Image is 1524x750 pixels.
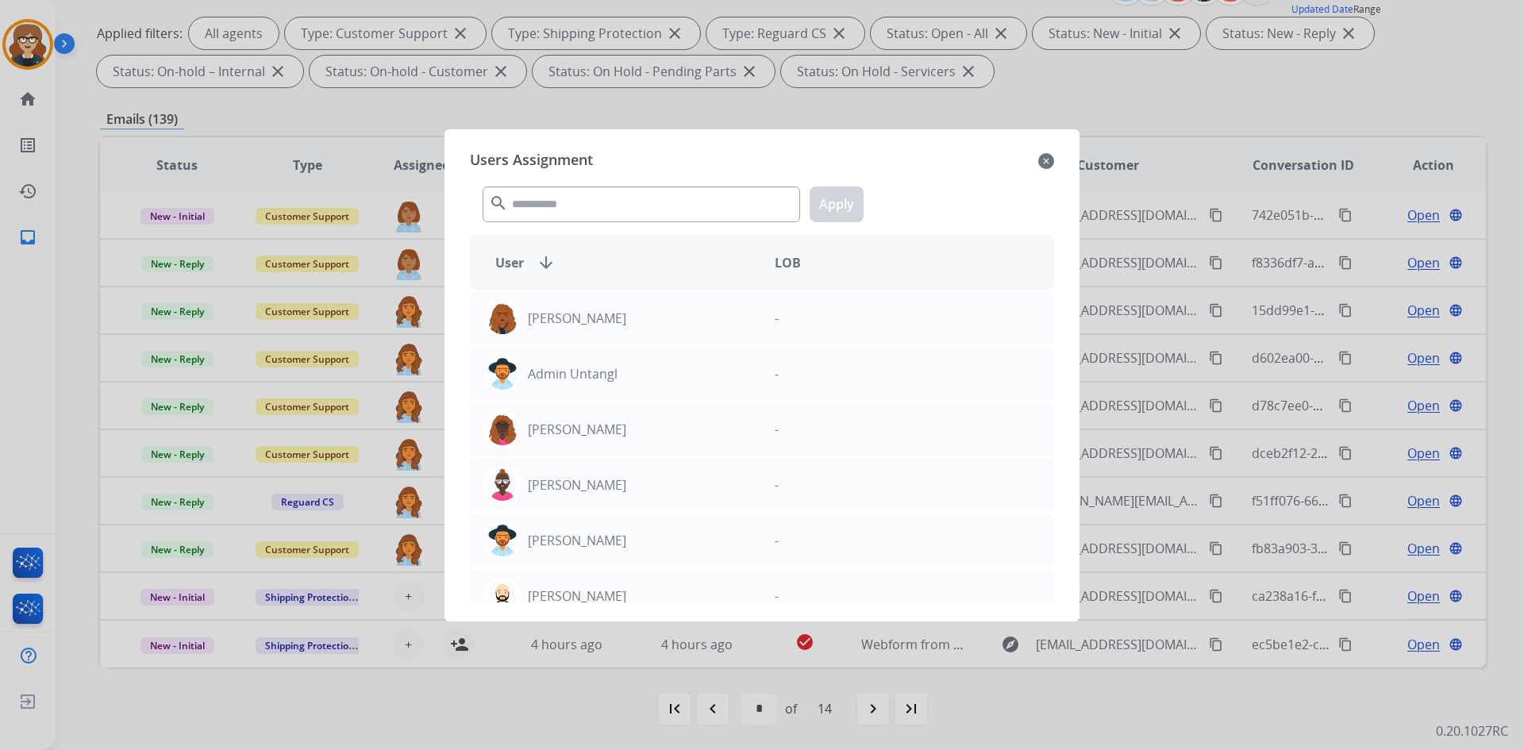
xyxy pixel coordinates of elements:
span: LOB [775,253,801,272]
p: [PERSON_NAME] [528,475,626,494]
p: [PERSON_NAME] [528,309,626,328]
p: Admin Untangl [528,364,618,383]
p: - [775,309,779,328]
mat-icon: arrow_downward [537,253,556,272]
mat-icon: search [489,194,508,213]
p: [PERSON_NAME] [528,531,626,550]
p: [PERSON_NAME] [528,587,626,606]
div: User [483,253,762,272]
button: Apply [810,187,864,222]
p: [PERSON_NAME] [528,420,626,439]
mat-icon: close [1038,152,1054,171]
p: - [775,364,779,383]
span: Users Assignment [470,148,593,174]
p: - [775,587,779,606]
p: - [775,531,779,550]
p: - [775,475,779,494]
p: - [775,420,779,439]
